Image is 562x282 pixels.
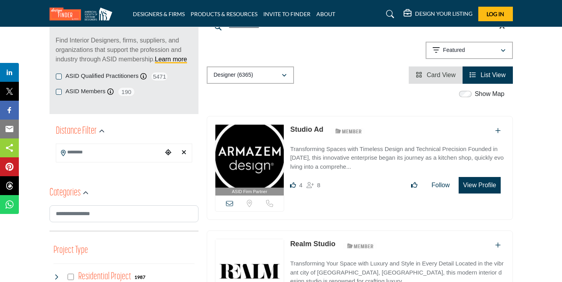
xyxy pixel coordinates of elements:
p: Studio Ad [290,124,323,135]
a: Transforming Spaces with Timeless Design and Technical Precision Founded in [DATE], this innovati... [290,140,504,171]
li: List View [463,66,512,84]
div: 1987 Results For Residential Project [134,273,145,280]
span: 190 [118,87,135,97]
button: Follow [426,177,455,193]
span: List View [481,72,506,78]
a: INVITE TO FINDER [263,11,310,17]
a: Learn more [155,56,187,63]
button: View Profile [459,177,500,194]
button: Like listing [406,177,422,193]
button: Project Type [53,243,88,258]
a: Add To List [495,242,501,249]
input: Search Location [56,145,162,160]
a: ABOUT [316,11,335,17]
p: Featured [443,46,465,54]
a: Search [378,8,399,20]
div: Choose your current location [162,144,174,161]
img: Studio Ad [215,125,284,188]
input: Select Residential Project checkbox [68,274,74,280]
button: Log In [478,7,513,21]
img: Site Logo [50,7,116,20]
p: Transforming Spaces with Timeless Design and Technical Precision Founded in [DATE], this innovati... [290,145,504,171]
a: ASID Firm Partner [215,125,284,196]
h2: Distance Filter [56,124,97,138]
p: Designer (6365) [214,71,253,79]
button: Featured [426,42,513,59]
i: Likes [290,182,296,188]
span: Log In [487,11,504,17]
a: View Card [416,72,455,78]
a: PRODUCTS & RESOURCES [191,11,257,17]
b: 1987 [134,275,145,280]
a: View List [470,72,505,78]
li: Card View [409,66,463,84]
span: 4 [299,182,302,188]
div: DESIGN YOUR LISTING [404,9,472,19]
p: Find Interior Designers, firms, suppliers, and organizations that support the profession and indu... [56,36,192,64]
a: Add To List [495,127,501,134]
span: 5471 [151,72,168,81]
input: Search Category [50,205,198,222]
span: Card View [427,72,456,78]
p: Realm Studio [290,239,335,249]
label: ASID Members [66,87,106,96]
span: ASID Firm Partner [232,188,267,195]
a: DESIGNERS & FIRMS [133,11,185,17]
h2: Categories [50,186,81,200]
input: ASID Qualified Practitioners checkbox [56,74,62,79]
img: ASID Members Badge Icon [331,126,366,136]
a: Studio Ad [290,125,323,133]
label: ASID Qualified Practitioners [66,72,139,81]
h5: DESIGN YOUR LISTING [415,10,472,17]
a: Realm Studio [290,240,335,248]
div: Followers [307,181,320,190]
span: 8 [317,182,320,188]
label: Show Map [475,89,505,99]
input: ASID Members checkbox [56,89,62,95]
img: ASID Members Badge Icon [343,241,378,251]
button: Designer (6365) [207,66,294,84]
div: Clear search location [178,144,190,161]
